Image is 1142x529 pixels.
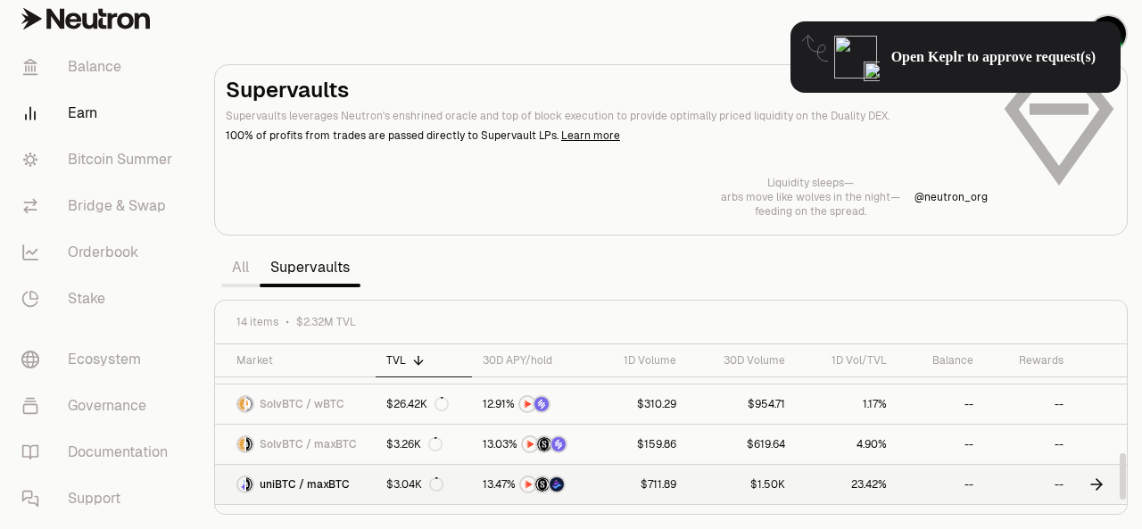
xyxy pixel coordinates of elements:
[698,353,784,368] div: 30D Volume
[483,395,578,413] button: NTRNSolv Points
[984,425,1074,464] a: --
[864,62,880,81] img: icon-click-cursor.png
[995,353,1063,368] div: Rewards
[796,465,898,504] a: 23.42%
[260,477,350,492] span: uniBTC / maxBTC
[7,183,193,229] a: Bridge & Swap
[483,475,578,493] button: NTRNStructured PointsBedrock Diamonds
[7,276,193,322] a: Stake
[551,437,566,451] img: Solv Points
[483,435,578,453] button: NTRNStructured PointsSolv Points
[721,204,900,219] p: feeding on the spread.
[550,477,564,492] img: Bedrock Diamonds
[589,384,688,424] a: $310.29
[246,437,252,451] img: maxBTC Logo
[215,425,376,464] a: SolvBTC LogomaxBTC LogoSolvBTC / maxBTC
[483,353,578,368] div: 30D APY/hold
[376,425,472,464] a: $3.26K
[721,176,900,219] a: Liquidity sleeps—arbs move like wolves in the night—feeding on the spread.
[260,250,360,285] a: Supervaults
[7,336,193,383] a: Ecosystem
[834,36,877,79] img: icon-128.png
[687,425,795,464] a: $619.64
[472,465,589,504] a: NTRNStructured PointsBedrock Diamonds
[260,437,357,451] span: SolvBTC / maxBTC
[236,353,365,368] div: Market
[520,397,534,411] img: NTRN
[7,475,193,522] a: Support
[898,384,984,424] a: --
[246,477,252,492] img: maxBTC Logo
[7,44,193,90] a: Balance
[215,465,376,504] a: uniBTC LogomaxBTC LogouniBTC / maxBTC
[472,384,589,424] a: NTRNSolv Points
[534,397,549,411] img: Solv Points
[535,477,550,492] img: Structured Points
[226,108,988,124] p: Supervaults leverages Neutron's enshrined oracle and top of block execution to provide optimally ...
[386,397,449,411] div: $26.42K
[472,425,589,464] a: NTRNStructured PointsSolv Points
[386,353,461,368] div: TVL
[898,425,984,464] a: --
[1090,16,1126,52] img: Douglas Kamsou
[376,384,472,424] a: $26.42K
[226,76,988,104] h2: Supervaults
[521,477,535,492] img: NTRN
[246,397,252,411] img: wBTC Logo
[914,190,988,204] a: @neutron_org
[721,190,900,204] p: arbs move like wolves in the night—
[687,465,795,504] a: $1.50K
[589,425,688,464] a: $159.86
[687,384,795,424] a: $954.71
[589,465,688,504] a: $711.89
[908,353,973,368] div: Balance
[376,465,472,504] a: $3.04K
[898,465,984,504] a: --
[238,477,244,492] img: uniBTC Logo
[221,250,260,285] a: All
[891,48,1096,66] span: Open Keplr to approve request(s)
[7,429,193,475] a: Documentation
[226,128,988,144] p: 100% of profits from trades are passed directly to Supervault LPs.
[523,437,537,451] img: NTRN
[561,128,620,143] a: Learn more
[238,437,244,451] img: SolvBTC Logo
[7,90,193,136] a: Earn
[215,384,376,424] a: SolvBTC LogowBTC LogoSolvBTC / wBTC
[7,136,193,183] a: Bitcoin Summer
[386,437,443,451] div: $3.26K
[537,437,551,451] img: Structured Points
[260,397,344,411] span: SolvBTC / wBTC
[796,425,898,464] a: 4.90%
[296,315,356,329] span: $2.32M TVL
[238,397,244,411] img: SolvBTC Logo
[7,383,193,429] a: Governance
[600,353,677,368] div: 1D Volume
[796,384,898,424] a: 1.17%
[984,465,1074,504] a: --
[386,477,443,492] div: $3.04K
[914,190,988,204] p: @ neutron_org
[236,315,278,329] span: 14 items
[7,229,193,276] a: Orderbook
[721,176,900,190] p: Liquidity sleeps—
[984,384,1074,424] a: --
[807,353,887,368] div: 1D Vol/TVL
